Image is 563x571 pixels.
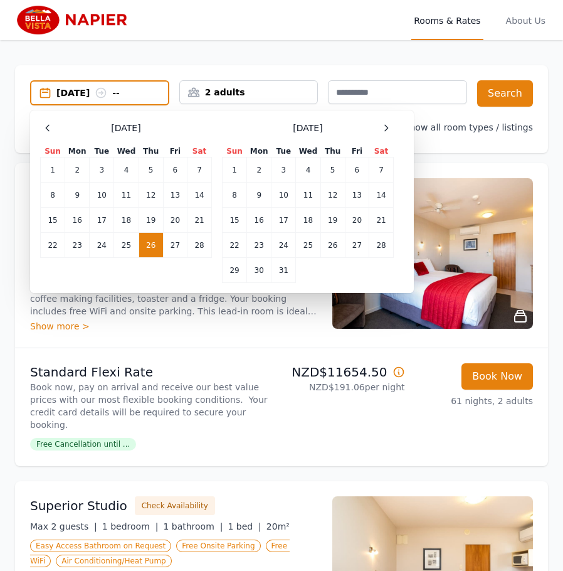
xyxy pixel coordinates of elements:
[369,233,394,258] td: 28
[65,157,90,183] td: 2
[187,183,212,208] td: 14
[30,438,136,451] span: Free Cancellation until ...
[345,208,369,233] td: 20
[247,233,271,258] td: 23
[296,157,320,183] td: 4
[139,233,163,258] td: 26
[247,258,271,283] td: 30
[163,157,187,183] td: 6
[41,146,65,157] th: Sun
[56,555,171,567] span: Air Conditioning/Heat Pump
[187,157,212,183] td: 7
[271,233,296,258] td: 24
[139,157,163,183] td: 5
[163,146,187,157] th: Fri
[111,122,140,134] span: [DATE]
[56,87,168,99] div: [DATE] --
[180,86,318,99] div: 2 adults
[369,183,394,208] td: 14
[139,146,163,157] th: Thu
[223,258,247,283] td: 29
[320,146,345,157] th: Thu
[293,122,322,134] span: [DATE]
[30,497,127,515] h3: Superior Studio
[271,258,296,283] td: 31
[271,183,296,208] td: 10
[369,208,394,233] td: 21
[90,208,114,233] td: 17
[30,521,97,531] span: Max 2 guests |
[163,521,223,531] span: 1 bathroom |
[369,157,394,183] td: 7
[65,146,90,157] th: Mon
[404,122,533,132] label: Show all room types / listings
[114,208,139,233] td: 18
[228,521,261,531] span: 1 bed |
[271,208,296,233] td: 17
[163,183,187,208] td: 13
[345,233,369,258] td: 27
[223,208,247,233] td: 15
[296,208,320,233] td: 18
[187,233,212,258] td: 28
[287,363,405,381] p: NZD$11654.50
[90,146,114,157] th: Tue
[477,80,533,107] button: Search
[320,233,345,258] td: 26
[41,233,65,258] td: 22
[223,157,247,183] td: 1
[65,183,90,208] td: 9
[369,146,394,157] th: Sat
[187,208,212,233] td: 21
[296,146,320,157] th: Wed
[30,320,317,333] div: Show more >
[65,233,90,258] td: 23
[247,157,271,183] td: 2
[114,233,139,258] td: 25
[247,146,271,157] th: Mon
[139,208,163,233] td: 19
[163,233,187,258] td: 27
[223,233,247,258] td: 22
[296,183,320,208] td: 11
[345,146,369,157] th: Fri
[41,157,65,183] td: 1
[41,183,65,208] td: 8
[271,146,296,157] th: Tue
[247,183,271,208] td: 9
[415,395,534,407] p: 61 nights, 2 adults
[271,157,296,183] td: 3
[320,208,345,233] td: 19
[345,183,369,208] td: 13
[223,183,247,208] td: 8
[41,208,65,233] td: 15
[187,146,212,157] th: Sat
[461,363,533,390] button: Book Now
[114,157,139,183] td: 4
[30,363,276,381] p: Standard Flexi Rate
[345,157,369,183] td: 6
[30,540,171,552] span: Easy Access Bathroom on Request
[266,521,290,531] span: 20m²
[90,183,114,208] td: 10
[90,157,114,183] td: 3
[90,233,114,258] td: 24
[163,208,187,233] td: 20
[223,146,247,157] th: Sun
[247,208,271,233] td: 16
[139,183,163,208] td: 12
[102,521,159,531] span: 1 bedroom |
[30,381,276,431] p: Book now, pay on arrival and receive our best value prices with our most flexible booking conditi...
[320,183,345,208] td: 12
[65,208,90,233] td: 16
[320,157,345,183] td: 5
[114,146,139,157] th: Wed
[15,5,135,35] img: Bella Vista Napier
[287,381,405,393] p: NZD$191.06 per night
[114,183,139,208] td: 11
[296,233,320,258] td: 25
[135,496,215,515] button: Check Availability
[176,540,260,552] span: Free Onsite Parking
